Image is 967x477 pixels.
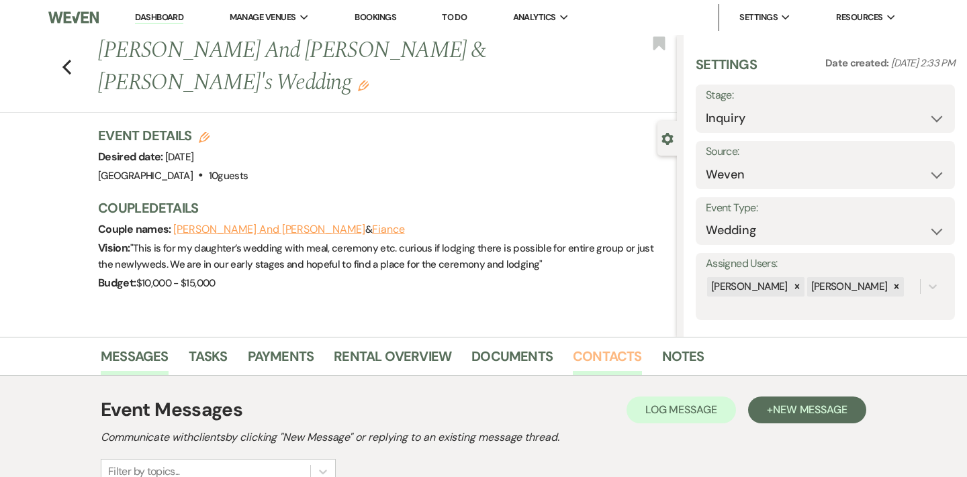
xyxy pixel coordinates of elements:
h2: Communicate with clients by clicking "New Message" or replying to an existing message thread. [101,429,866,445]
button: Close lead details [661,131,674,144]
label: Event Type: [706,199,945,218]
a: Documents [471,346,553,375]
span: " This is for my daughter’s wedding with meal, ceremony etc. curious if lodging there is possible... [98,242,653,271]
span: Couple names: [98,222,173,236]
h3: Settings [696,55,757,85]
span: Date created: [825,56,891,70]
button: +New Message [748,396,866,423]
h3: Couple Details [98,199,663,217]
a: Dashboard [135,11,183,24]
span: New Message [773,403,847,417]
a: Notes [662,346,704,375]
h1: Event Messages [101,396,242,424]
span: Budget: [98,276,136,290]
div: [PERSON_NAME] [807,277,890,297]
button: Edit [358,79,369,91]
h3: Event Details [98,126,248,145]
a: To Do [442,11,467,23]
span: Resources [836,11,882,24]
span: & [173,223,404,236]
span: Vision: [98,241,130,255]
label: Assigned Users: [706,254,945,274]
a: Messages [101,346,169,375]
span: [DATE] 2:33 PM [891,56,955,70]
span: [DATE] [165,150,193,164]
a: Tasks [189,346,228,375]
button: Fiance [372,224,405,235]
label: Stage: [706,86,945,105]
a: Contacts [573,346,642,375]
span: Analytics [513,11,556,24]
a: Rental Overview [334,346,451,375]
a: Payments [248,346,314,375]
span: $10,000 - $15,000 [136,276,216,290]
span: Desired date: [98,150,165,164]
img: Weven Logo [48,3,99,32]
div: [PERSON_NAME] [707,277,790,297]
button: [PERSON_NAME] And [PERSON_NAME] [173,224,365,235]
a: Bookings [355,11,396,23]
label: Source: [706,142,945,162]
span: [GEOGRAPHIC_DATA] [98,169,193,182]
span: Settings [739,11,778,24]
span: Manage Venues [230,11,296,24]
h1: [PERSON_NAME] And [PERSON_NAME] & [PERSON_NAME]'s Wedding [98,35,556,99]
span: 10 guests [209,169,248,182]
span: Log Message [645,403,717,417]
button: Log Message [627,396,736,423]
